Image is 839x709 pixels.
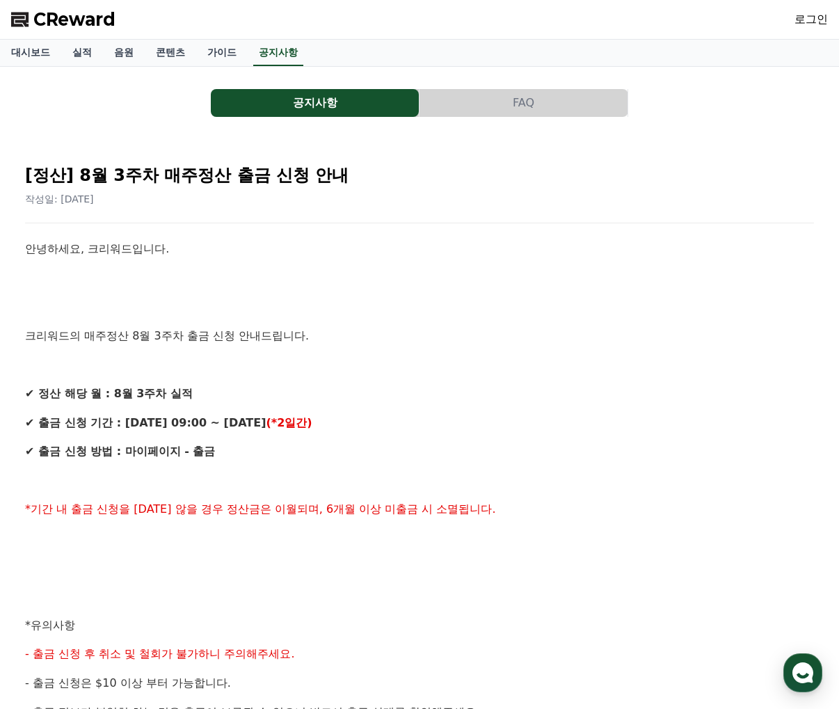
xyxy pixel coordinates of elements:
span: - 출금 신청은 $10 이상 부터 가능합니다. [25,676,231,690]
a: CReward [11,8,115,31]
span: 홈 [44,462,52,473]
p: 안녕하세요, 크리워드입니다. [25,240,814,258]
a: FAQ [419,89,628,117]
a: 가이드 [196,40,248,66]
a: 공지사항 [253,40,303,66]
button: FAQ [419,89,628,117]
a: 로그인 [794,11,828,28]
a: 음원 [103,40,145,66]
span: 대화 [127,463,144,474]
span: 작성일: [DATE] [25,193,94,205]
span: *유의사항 [25,619,75,632]
h2: [정산] 8월 3주차 매주정산 출금 신청 안내 [25,164,814,186]
strong: ✔ 출금 신청 방법 : 마이페이지 - 출금 [25,445,215,458]
a: 실적 [61,40,103,66]
strong: (*2일간) [266,416,312,429]
span: *기간 내 출금 신청을 [DATE] 않을 경우 정산금은 이월되며, 6개월 이상 미출금 시 소멸됩니다. [25,502,496,516]
strong: ✔ 출금 신청 기간 : [DATE] 09:00 ~ [DATE] [25,416,266,429]
button: 공지사항 [211,89,419,117]
p: 크리워드의 매주정산 8월 3주차 출금 신청 안내드립니다. [25,327,814,345]
span: - 출금 신청 후 취소 및 철회가 불가하니 주의해주세요. [25,647,295,660]
span: CReward [33,8,115,31]
span: 설정 [215,462,232,473]
a: 대화 [92,441,179,476]
a: 홈 [4,441,92,476]
a: 설정 [179,441,267,476]
strong: ✔ 정산 해당 월 : 8월 3주차 실적 [25,387,193,400]
a: 콘텐츠 [145,40,196,66]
